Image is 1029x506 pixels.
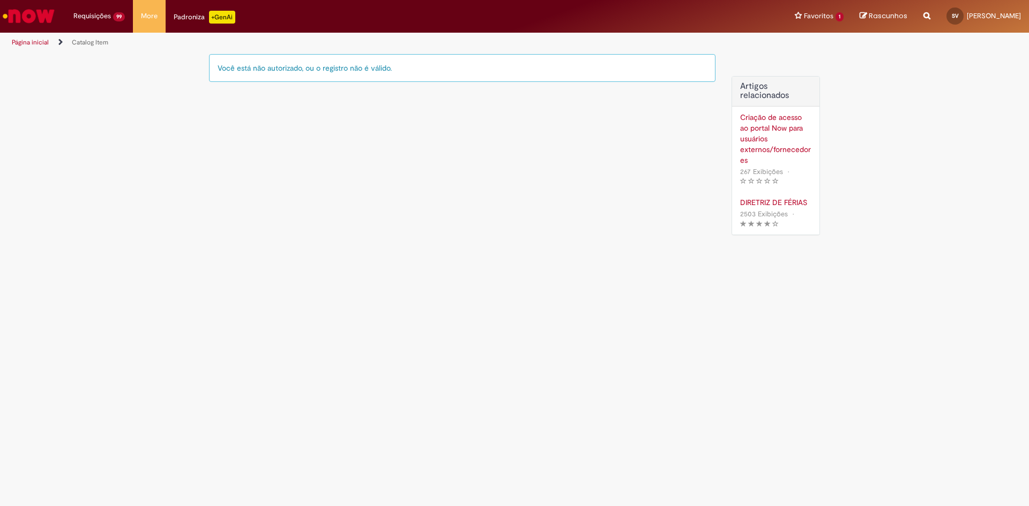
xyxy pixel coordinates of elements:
a: Catalog Item [72,38,108,47]
div: Você está não autorizado, ou o registro não é válido. [209,54,715,82]
div: Padroniza [174,11,235,24]
ul: Trilhas de página [8,33,678,52]
span: 99 [113,12,125,21]
span: 2503 Exibições [740,209,788,218]
span: Favoritos [804,11,833,21]
a: DIRETRIZ DE FÉRIAS [740,197,811,208]
span: More [141,11,158,21]
span: • [790,207,796,221]
span: 267 Exibições [740,167,783,176]
a: Página inicial [12,38,49,47]
h3: Artigos relacionados [740,82,811,101]
img: ServiceNow [1,5,56,27]
p: +GenAi [209,11,235,24]
span: • [785,164,792,179]
a: Criação de acesso ao portal Now para usuários externos/fornecedores [740,112,811,165]
span: Rascunhos [869,11,907,21]
span: Requisições [73,11,111,21]
span: 1 [836,12,844,21]
span: SV [952,12,959,19]
a: Rascunhos [860,11,907,21]
span: [PERSON_NAME] [967,11,1021,20]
